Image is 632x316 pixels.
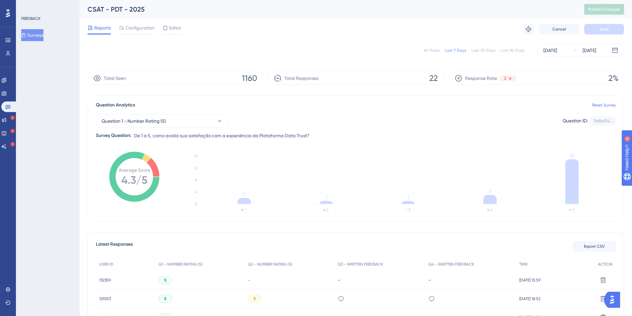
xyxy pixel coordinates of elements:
[253,296,255,301] span: 3
[134,132,310,140] span: De 1 a 5, como avalia sua satisfação com a experiência da Plataforma Data Trust?
[428,277,513,283] div: -
[242,73,257,84] span: 1160
[194,166,197,170] tspan: 12
[504,76,506,81] span: 2
[96,114,229,128] button: Question 1 - Number Rating (5)
[408,208,410,212] text: 3
[104,74,126,82] span: Total Seen
[195,190,197,194] tspan: 4
[159,262,203,267] span: Q1 - NUMBER RATING (5)
[424,48,440,53] div: All Times
[121,174,147,186] tspan: 4.3/5
[338,262,383,267] span: Q3 - WRITTEN FEEDBACK
[598,262,612,267] span: ACTION
[543,46,557,54] div: [DATE]
[407,194,409,201] tspan: 1
[96,101,135,109] span: Question Analytics
[169,24,181,32] span: Editor
[21,29,43,41] button: Surveys
[16,2,41,10] span: Need Help?
[428,262,474,267] span: Q4 - WRITTEN FEEDBACK
[99,278,111,283] span: 132359
[164,278,167,283] span: 5
[338,277,422,283] div: -
[608,73,618,84] span: 2%
[570,153,574,159] tspan: 15
[501,48,525,53] div: Last 90 Days
[245,208,246,212] text: 1
[326,208,328,212] text: 2
[594,118,613,124] div: 7b18d314...
[248,278,250,283] span: -
[429,73,438,84] span: 22
[519,296,540,301] span: [DATE] 18:52
[99,296,111,301] span: 129253
[584,4,624,15] button: Publish Changes
[125,24,155,32] span: Configuration
[465,74,497,82] span: Response Rate
[21,16,40,21] div: FEEDBACK
[604,290,624,310] iframe: UserGuiding AI Assistant Launcher
[519,262,527,267] span: TIME
[99,262,113,267] span: USER ID
[94,24,111,32] span: Reports
[194,154,197,158] tspan: 16
[96,132,131,140] div: Survey Question:
[96,240,133,252] span: Latest Responses
[243,191,246,198] tspan: 2
[248,262,293,267] span: Q2 - NUMBER RATING (5)
[583,46,596,54] div: [DATE]
[284,74,318,82] span: Total Responses
[445,48,466,53] div: Last 7 Days
[592,102,616,108] a: Reset Survey
[584,24,624,34] button: Save
[88,5,568,14] div: CSAT - PDT - 2025
[519,278,540,283] span: [DATE] 15:59
[195,178,197,182] tspan: 8
[552,27,566,32] span: Cancel
[584,244,605,249] span: Export CSV
[471,48,495,53] div: Last 30 Days
[164,296,167,301] span: 5
[489,188,491,195] tspan: 3
[119,167,150,173] tspan: Average Score
[573,241,616,252] button: Export CSV
[46,3,48,9] div: 4
[195,202,197,206] tspan: 0
[325,194,327,201] tspan: 1
[572,208,574,212] text: 5
[102,117,166,125] span: Question 1 - Number Rating (5)
[599,27,609,32] span: Save
[539,24,579,34] button: Cancel
[563,117,588,125] div: Question ID:
[490,208,493,212] text: 4
[588,7,620,12] span: Publish Changes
